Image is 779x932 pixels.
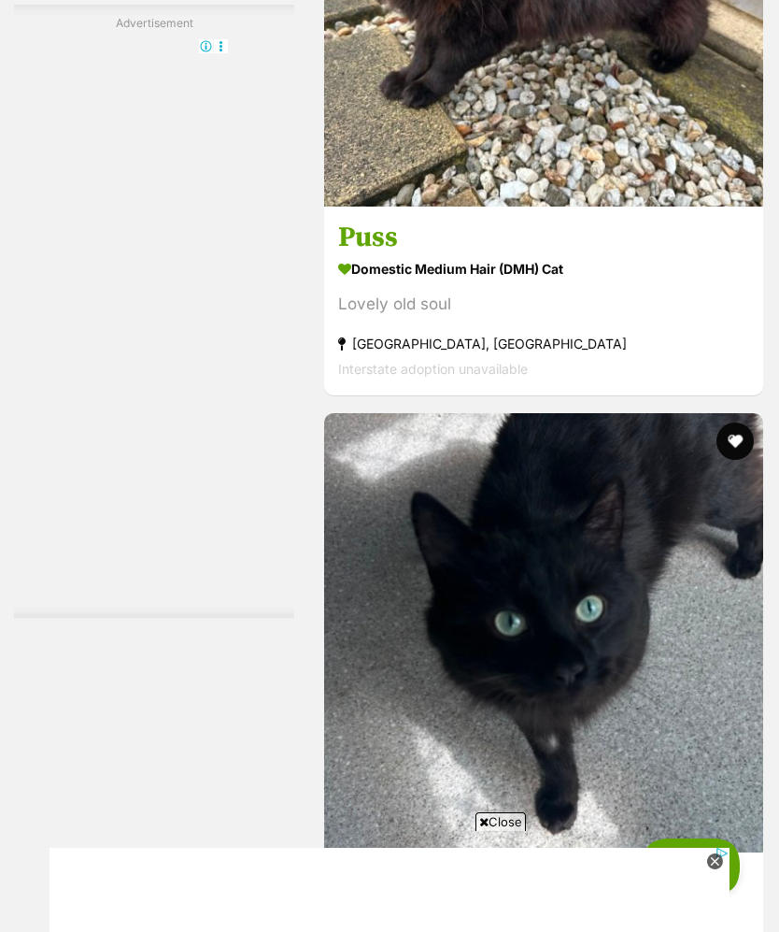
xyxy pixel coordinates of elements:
h3: Puss [338,220,749,255]
iframe: Advertisement [50,839,729,923]
strong: Domestic Medium Hair (DMH) Cat [338,255,749,282]
a: Puss Domestic Medium Hair (DMH) Cat Lovely old soul [GEOGRAPHIC_DATA], [GEOGRAPHIC_DATA] Intersta... [324,206,763,395]
img: Fabian - Domestic Medium Hair (DMH) Cat [324,413,763,853]
div: Advertisement [14,5,294,619]
iframe: Advertisement [79,39,229,600]
strong: [GEOGRAPHIC_DATA], [GEOGRAPHIC_DATA] [338,331,749,356]
button: favourite [716,423,754,460]
div: Lovely old soul [338,292,749,317]
span: Close [475,812,526,831]
span: Interstate adoption unavailable [338,361,528,377]
iframe: Help Scout Beacon - Open [643,839,742,895]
